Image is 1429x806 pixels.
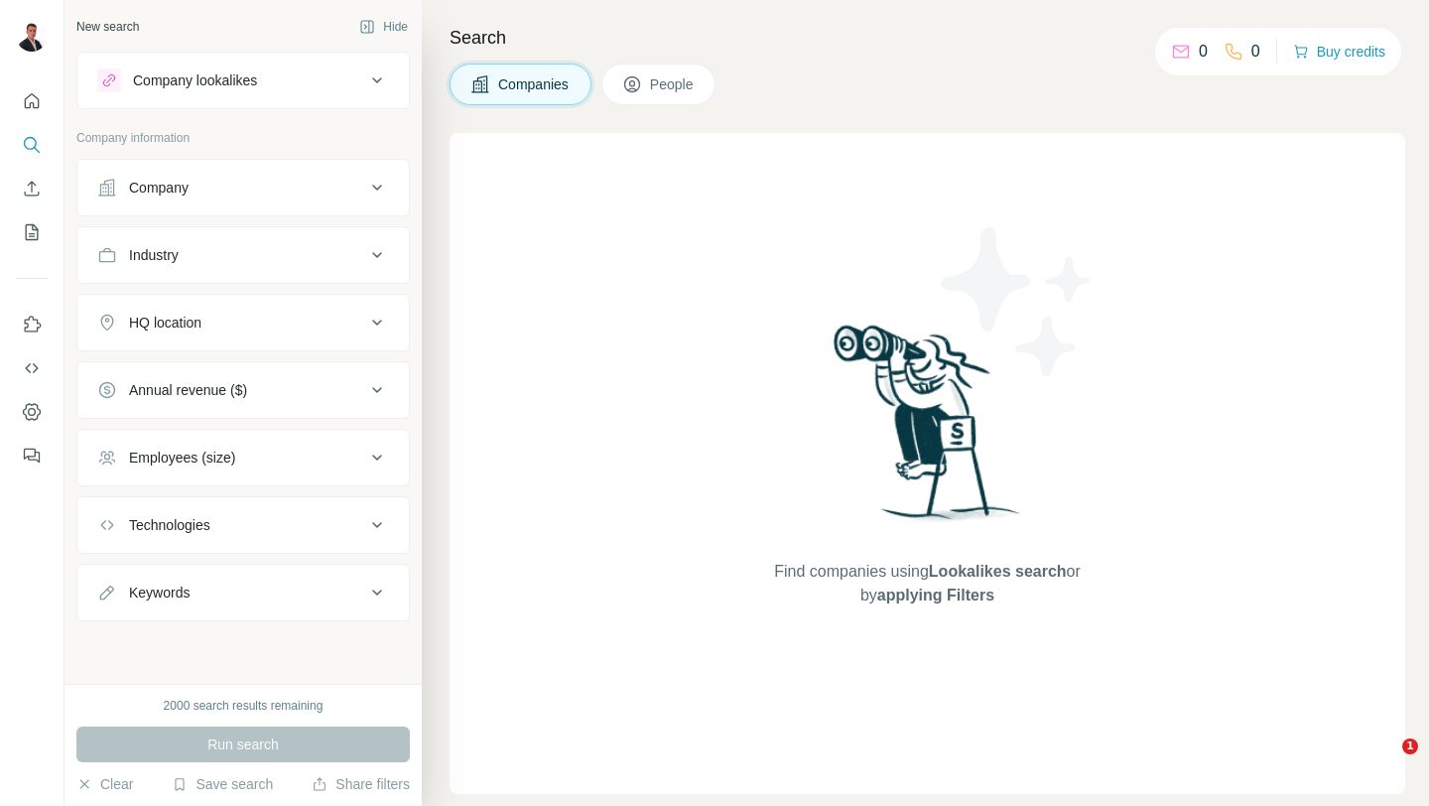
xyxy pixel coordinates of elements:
div: Industry [129,245,179,265]
button: Save search [172,774,273,794]
iframe: Intercom live chat [1362,739,1409,786]
button: Use Surfe API [16,350,48,386]
button: Enrich CSV [16,171,48,206]
button: Employees (size) [77,434,409,481]
div: 2000 search results remaining [164,697,324,715]
button: Use Surfe on LinkedIn [16,307,48,342]
button: My lists [16,214,48,250]
div: HQ location [129,313,201,333]
button: Quick start [16,83,48,119]
p: Company information [76,129,410,147]
h4: Search [450,24,1405,52]
span: applying Filters [877,587,994,604]
span: Lookalikes search [929,563,1067,580]
div: Annual revenue ($) [129,380,247,400]
img: Surfe Illustration - Stars [928,212,1106,391]
button: Hide [345,12,422,42]
button: Technologies [77,501,409,549]
span: Find companies using or by [768,560,1086,607]
p: 0 [1251,40,1260,64]
button: Clear [76,774,133,794]
span: 1 [1402,739,1418,754]
button: Feedback [16,438,48,473]
button: Buy credits [1293,38,1385,66]
p: 0 [1199,40,1208,64]
button: Industry [77,231,409,279]
button: Company [77,164,409,211]
button: Share filters [312,774,410,794]
button: Dashboard [16,394,48,430]
button: Keywords [77,569,409,616]
button: Company lookalikes [77,57,409,104]
div: Technologies [129,515,210,535]
div: Keywords [129,583,190,603]
img: Avatar [16,20,48,52]
span: Companies [498,74,571,94]
div: Company lookalikes [133,70,257,90]
button: Search [16,127,48,163]
button: Annual revenue ($) [77,366,409,414]
div: Employees (size) [129,448,235,468]
span: People [650,74,696,94]
div: Company [129,178,189,198]
div: New search [76,18,139,36]
img: Surfe Illustration - Woman searching with binoculars [825,320,1031,541]
button: HQ location [77,299,409,346]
